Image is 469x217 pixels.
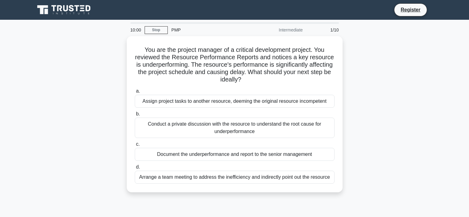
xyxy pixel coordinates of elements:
div: Assign project tasks to another resource, deeming the original resource incompetent [135,95,335,108]
div: 10:00 [127,24,145,36]
div: Intermediate [253,24,306,36]
span: c. [136,141,140,147]
div: PMP [168,24,253,36]
div: Arrange a team meeting to address the inefficiency and indirectly point out the resource [135,171,335,184]
h5: You are the project manager of a critical development project. You reviewed the Resource Performa... [134,46,335,84]
a: Stop [145,26,168,34]
span: d. [136,164,140,169]
div: Document the underperformance and report to the senior management [135,148,335,161]
span: b. [136,111,140,116]
a: Register [397,6,424,14]
span: a. [136,88,140,94]
div: Conduct a private discussion with the resource to understand the root cause for underperformance [135,118,335,138]
div: 1/10 [306,24,343,36]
